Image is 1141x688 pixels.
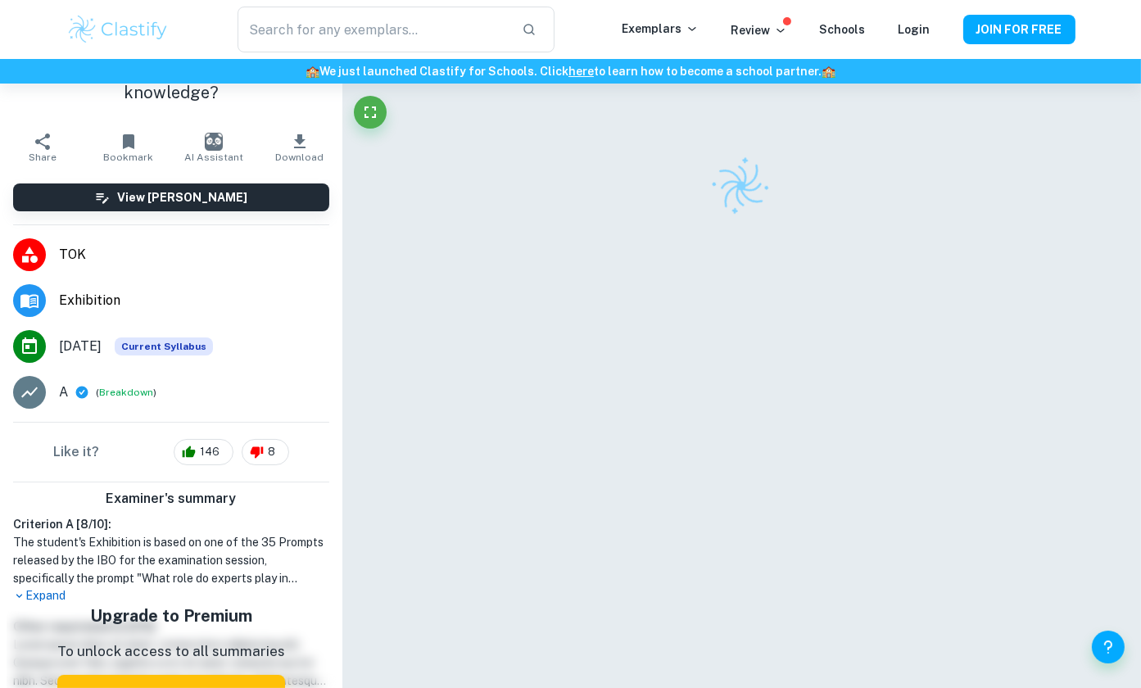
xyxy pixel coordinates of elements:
[59,245,329,265] span: TOK
[568,65,594,78] a: here
[59,382,68,402] p: A
[96,385,156,401] span: ( )
[85,124,170,170] button: Bookmark
[13,587,329,604] p: Expand
[731,21,787,39] p: Review
[7,489,336,509] h6: Examiner's summary
[59,337,102,356] span: [DATE]
[117,188,247,206] h6: View [PERSON_NAME]
[184,152,243,163] span: AI Assistant
[13,515,329,533] h6: Criterion A [ 8 / 10 ]:
[191,444,229,460] span: 146
[623,20,699,38] p: Exemplars
[13,183,329,211] button: View [PERSON_NAME]
[963,15,1075,44] button: JOIN FOR FREE
[275,152,324,163] span: Download
[306,65,319,78] span: 🏫
[53,442,99,462] h6: Like it?
[259,444,284,460] span: 8
[103,152,153,163] span: Bookmark
[1092,631,1125,663] button: Help and Feedback
[354,96,387,129] button: Fullscreen
[899,23,930,36] a: Login
[59,291,329,310] span: Exhibition
[701,146,781,226] img: Clastify logo
[820,23,866,36] a: Schools
[66,13,170,46] img: Clastify logo
[57,604,285,628] h5: Upgrade to Premium
[57,641,285,663] p: To unlock access to all summaries
[171,124,256,170] button: AI Assistant
[256,124,342,170] button: Download
[205,133,223,151] img: AI Assistant
[242,439,289,465] div: 8
[115,337,213,355] div: This exemplar is based on the current syllabus. Feel free to refer to it for inspiration/ideas wh...
[115,337,213,355] span: Current Syllabus
[174,439,233,465] div: 146
[822,65,835,78] span: 🏫
[99,385,153,400] button: Breakdown
[3,62,1138,80] h6: We just launched Clastify for Schools. Click to learn how to become a school partner.
[13,533,329,587] h1: The student's Exhibition is based on one of the 35 Prompts released by the IBO for the examinatio...
[29,152,57,163] span: Share
[238,7,508,52] input: Search for any exemplars...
